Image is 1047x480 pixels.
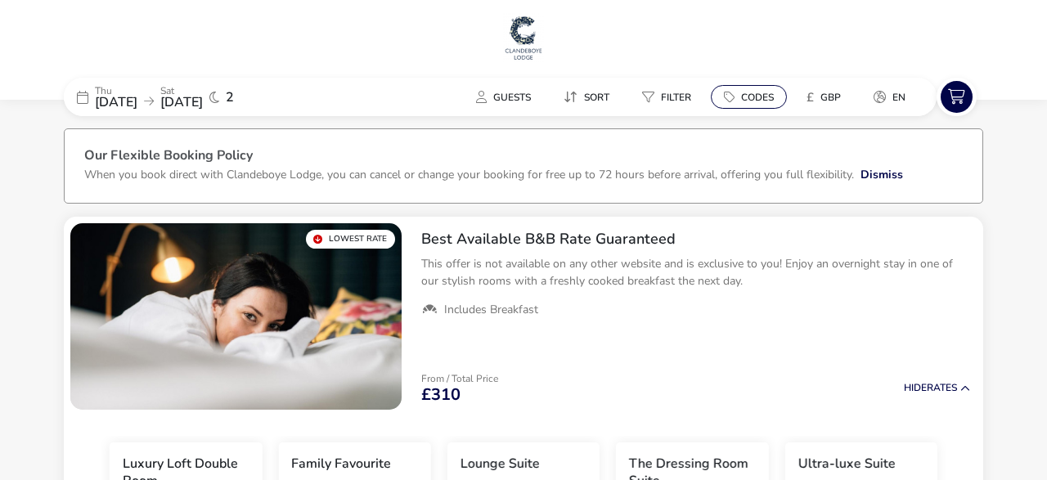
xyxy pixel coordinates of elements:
[741,91,774,104] span: Codes
[904,381,927,394] span: Hide
[661,91,691,104] span: Filter
[861,85,919,109] button: en
[629,85,704,109] button: Filter
[820,91,841,104] span: GBP
[793,85,861,109] naf-pibe-menu-bar-item: £GBP
[892,91,905,104] span: en
[306,230,395,249] div: Lowest Rate
[95,86,137,96] p: Thu
[584,91,609,104] span: Sort
[550,85,629,109] naf-pibe-menu-bar-item: Sort
[84,167,854,182] p: When you book direct with Clandeboye Lodge, you can cancel or change your booking for free up to ...
[463,85,544,109] button: Guests
[793,85,854,109] button: £GBP
[84,149,963,166] h3: Our Flexible Booking Policy
[550,85,622,109] button: Sort
[421,374,498,384] p: From / Total Price
[408,217,983,331] div: Best Available B&B Rate GuaranteedThis offer is not available on any other website and is exclusi...
[421,387,461,403] span: £310
[160,93,203,111] span: [DATE]
[798,455,896,473] h3: Ultra-luxe Suite
[64,78,309,116] div: Thu[DATE]Sat[DATE]2
[629,85,711,109] naf-pibe-menu-bar-item: Filter
[493,91,531,104] span: Guests
[861,85,925,109] naf-pibe-menu-bar-item: en
[421,230,970,249] h2: Best Available B&B Rate Guaranteed
[861,166,903,183] button: Dismiss
[711,85,787,109] button: Codes
[807,89,814,105] i: £
[70,223,402,410] swiper-slide: 1 / 1
[291,455,391,473] h3: Family Favourite
[711,85,793,109] naf-pibe-menu-bar-item: Codes
[160,86,203,96] p: Sat
[95,93,137,111] span: [DATE]
[461,455,540,473] h3: Lounge Suite
[226,91,234,104] span: 2
[421,255,970,289] p: This offer is not available on any other website and is exclusive to you! Enjoy an overnight stay...
[444,303,538,317] span: Includes Breakfast
[904,383,970,393] button: HideRates
[503,13,544,62] img: Main Website
[463,85,550,109] naf-pibe-menu-bar-item: Guests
